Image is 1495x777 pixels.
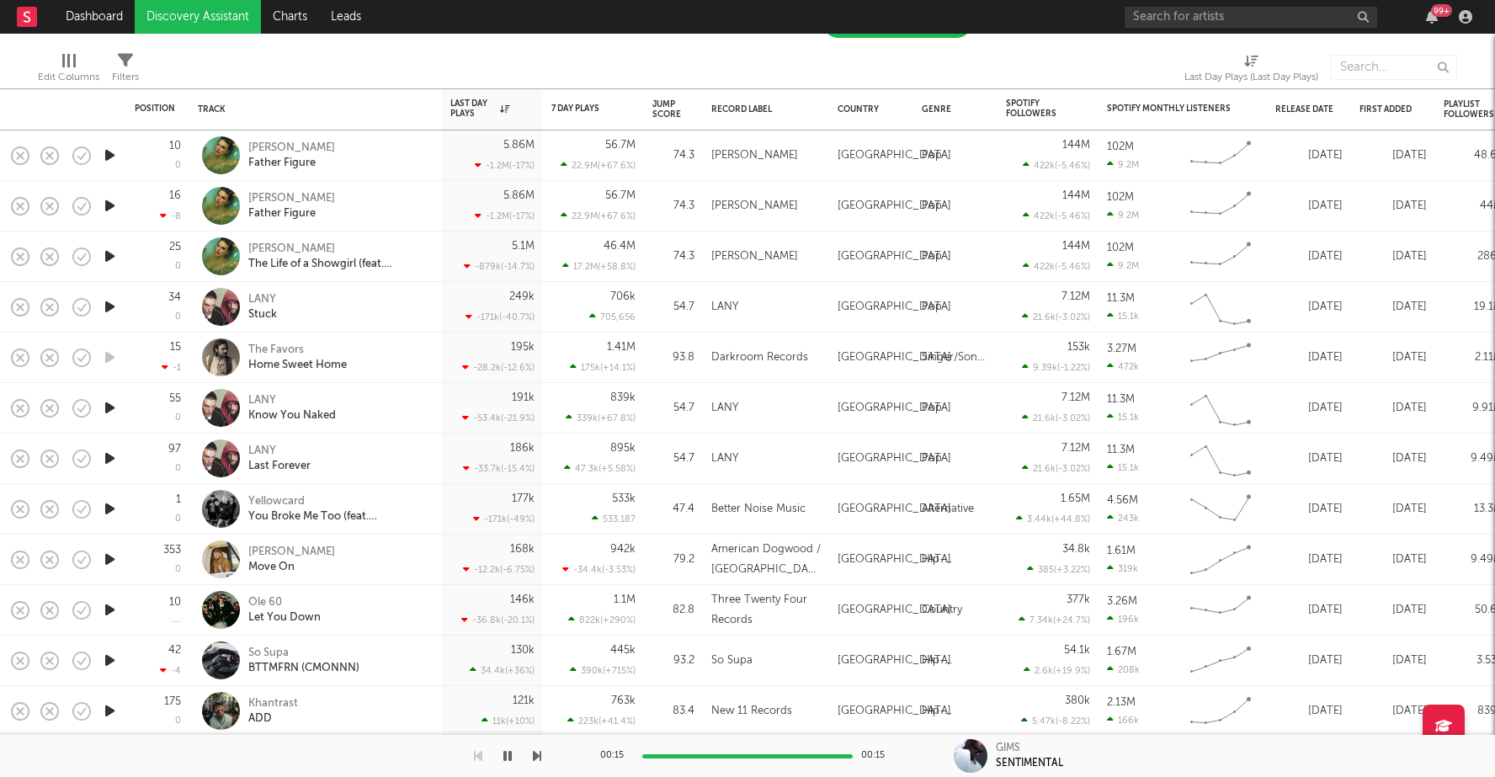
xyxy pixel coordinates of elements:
a: Ole 60Let You Down [248,595,321,625]
div: 472k [1107,361,1139,372]
div: GIMS [996,741,1020,756]
div: 00:15 [600,746,634,766]
div: 47.3k ( +5.58 % ) [564,463,636,474]
div: 15.1k [1107,462,1139,473]
div: 339k ( +67.8 % ) [566,412,636,423]
div: [DATE] [1275,196,1343,216]
svg: Chart title [1183,387,1258,429]
a: YellowcardYou Broke Me Too (feat. [PERSON_NAME]) [248,494,429,524]
div: Home Sweet Home [248,358,347,373]
div: Stuck [248,307,277,322]
div: Pop [922,196,942,216]
div: Last Day Plays [450,98,509,119]
div: ADD [248,711,298,726]
div: 208k [1107,664,1140,675]
div: 166k [1107,715,1139,726]
div: 15.1k [1107,412,1139,423]
div: 223k ( +41.4 % ) [567,716,636,726]
div: [PERSON_NAME] [711,146,798,166]
a: So SupaBTTMFRN (CMONNN) [248,646,359,676]
div: 1 [176,494,181,505]
div: -34.4k ( -3.53 % ) [562,564,636,575]
div: Better Noise Music [711,499,806,519]
div: Last Forever [248,459,311,474]
div: [DATE] [1359,247,1427,267]
div: 15.1k [1107,311,1139,322]
div: -171k ( -49 % ) [473,514,535,524]
div: 1.1M [614,594,636,605]
div: Last Day Plays (Last Day Plays) [1184,46,1318,95]
div: 1.65M [1061,493,1090,504]
div: LANY [248,393,336,408]
div: 0 [175,413,181,423]
div: Hip-Hop/Rap [922,550,989,570]
div: Father Figure [248,156,335,171]
div: 74.3 [652,247,694,267]
div: Spotify Monthly Listeners [1107,104,1233,114]
button: 99+ [1426,10,1438,24]
div: 385 ( +3.22 % ) [1027,564,1090,575]
div: 7 Day Plays [551,104,610,114]
div: Ole 60 [248,595,321,610]
div: Pop [922,297,942,317]
div: [DATE] [1359,196,1427,216]
div: 99 + [1431,4,1452,17]
div: Hip-Hop/Rap [922,701,989,721]
div: 177k [512,493,535,504]
div: [GEOGRAPHIC_DATA] [838,247,951,267]
div: 9.2M [1107,260,1139,271]
div: [GEOGRAPHIC_DATA] [838,550,951,570]
svg: Chart title [1183,488,1258,530]
div: [DATE] [1359,499,1427,519]
div: [DATE] [1359,651,1427,671]
div: 93.8 [652,348,694,368]
div: [DATE] [1359,348,1427,368]
div: [DATE] [1275,600,1343,620]
div: 249k [509,291,535,302]
div: 102M [1107,242,1134,253]
div: Pop [922,146,942,166]
div: 705,656 [589,311,636,322]
div: 380k [1065,695,1090,706]
div: The Favors [248,343,347,358]
div: [GEOGRAPHIC_DATA] [838,348,951,368]
div: [DATE] [1275,146,1343,166]
div: SENTIMENTAL [996,756,1063,771]
a: LANYKnow You Naked [248,393,336,423]
div: [PERSON_NAME] [248,242,429,257]
div: Edit Columns [38,67,99,88]
div: 196k [1107,614,1139,625]
div: 56.7M [605,140,636,151]
div: Let You Down [248,610,321,625]
div: Father Figure [248,206,335,221]
div: 102M [1107,192,1134,203]
svg: Chart title [1183,337,1258,379]
div: 25 [169,242,181,253]
div: 9.39k ( -1.22 % ) [1022,362,1090,373]
div: 5.1M [512,241,535,252]
div: [GEOGRAPHIC_DATA] [838,196,951,216]
div: 34 [168,292,181,303]
div: [DATE] [1359,297,1427,317]
div: 00:15 [861,746,895,766]
div: [DATE] [1359,550,1427,570]
div: 243k [1107,513,1139,524]
div: 74.3 [652,196,694,216]
div: -4 [160,665,181,676]
div: Last Day Plays (Last Day Plays) [1184,67,1318,88]
div: LANY [711,398,738,418]
div: [DATE] [1359,600,1427,620]
div: 7.12M [1061,443,1090,454]
div: 5.86M [503,140,535,151]
div: [PERSON_NAME] [711,196,798,216]
a: LANYStuck [248,292,277,322]
div: 130k [511,645,535,656]
div: -33.7k ( -15.4 % ) [463,463,535,474]
div: LANY [711,449,738,469]
div: 15 [170,342,181,353]
div: -53.4k ( -21.9 % ) [462,412,535,423]
div: 121k [513,695,535,706]
div: [DATE] [1275,701,1343,721]
div: 5.86M [503,190,535,201]
div: American Dogwood / [GEOGRAPHIC_DATA] [711,540,821,580]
